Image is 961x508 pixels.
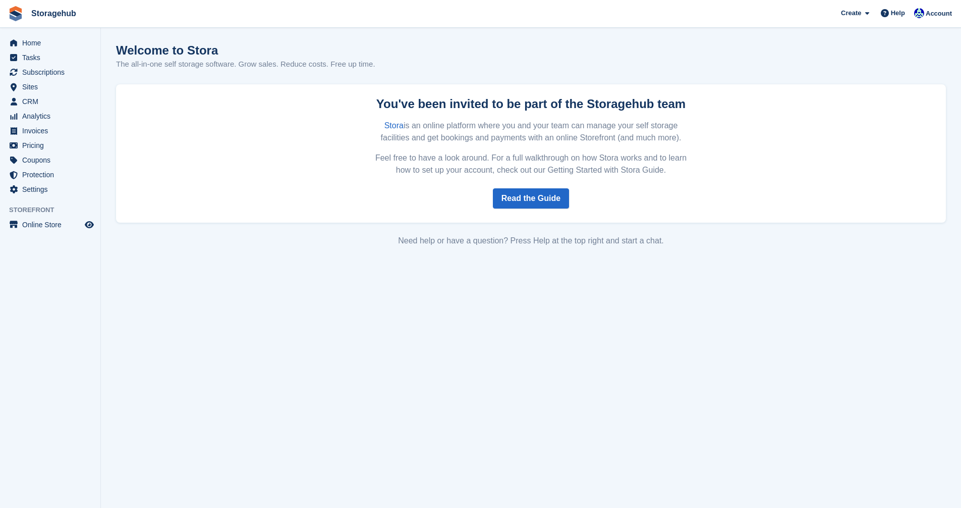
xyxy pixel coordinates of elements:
[22,80,83,94] span: Sites
[384,121,404,130] a: Stora
[116,43,375,57] h1: Welcome to Stora
[22,50,83,65] span: Tasks
[8,6,23,21] img: stora-icon-8386f47178a22dfd0bd8f6a31ec36ba5ce8667c1dd55bd0f319d3a0aa187defe.svg
[22,138,83,153] span: Pricing
[22,124,83,138] span: Invoices
[22,109,83,123] span: Analytics
[5,182,95,196] a: menu
[841,8,861,18] span: Create
[926,9,952,19] span: Account
[116,59,375,70] p: The all-in-one self storage software. Grow sales. Reduce costs. Free up time.
[116,235,946,247] div: Need help or have a question? Press Help at the top right and start a chat.
[5,94,95,109] a: menu
[22,94,83,109] span: CRM
[9,205,100,215] span: Storefront
[493,188,569,209] a: Read the Guide
[22,65,83,79] span: Subscriptions
[5,168,95,182] a: menu
[22,182,83,196] span: Settings
[22,168,83,182] span: Protection
[5,50,95,65] a: menu
[914,8,924,18] img: Vladimir Osojnik
[27,5,80,22] a: Storagehub
[376,97,686,111] strong: You've been invited to be part of the Storagehub team
[5,124,95,138] a: menu
[83,219,95,231] a: Preview store
[5,109,95,123] a: menu
[5,138,95,153] a: menu
[372,120,691,144] p: is an online platform where you and your team can manage your self storage facilities and get boo...
[5,80,95,94] a: menu
[22,218,83,232] span: Online Store
[372,152,691,176] p: Feel free to have a look around. For a full walkthrough on how Stora works and to learn how to se...
[5,65,95,79] a: menu
[22,36,83,50] span: Home
[5,218,95,232] a: menu
[22,153,83,167] span: Coupons
[891,8,905,18] span: Help
[5,36,95,50] a: menu
[5,153,95,167] a: menu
